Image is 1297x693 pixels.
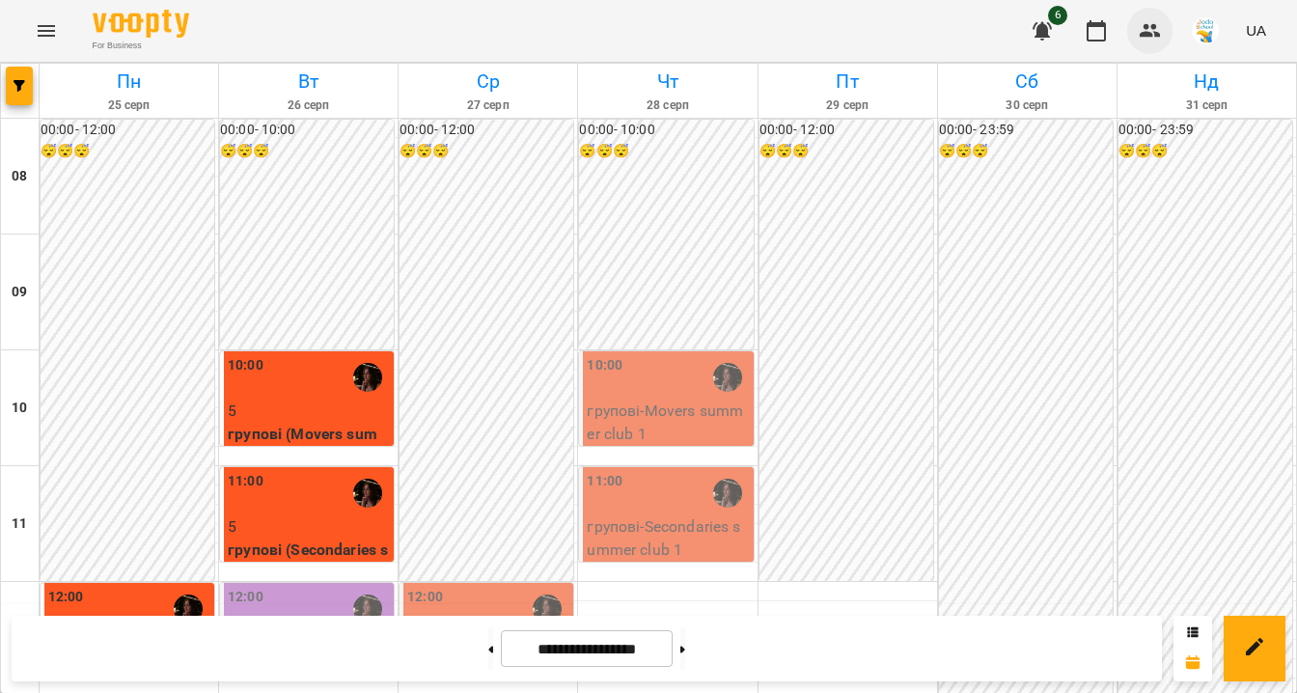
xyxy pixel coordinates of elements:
[41,120,214,141] h6: 00:00 - 12:00
[400,141,573,162] h6: 😴😴😴
[713,479,742,508] img: Катерина Халимендик
[228,355,263,376] label: 10:00
[93,10,189,38] img: Voopty Logo
[401,67,574,97] h6: Ср
[353,479,382,508] img: Катерина Халимендик
[759,120,933,141] h6: 00:00 - 12:00
[587,515,749,561] p: групові - Secondaries summer club 1
[587,355,622,376] label: 10:00
[12,398,27,419] h6: 10
[1120,67,1293,97] h6: Нд
[939,141,1113,162] h6: 😴😴😴
[581,97,754,115] h6: 28 серп
[400,120,573,141] h6: 00:00 - 12:00
[228,515,390,539] p: 5
[93,40,189,52] span: For Business
[759,141,933,162] h6: 😴😴😴
[1238,13,1274,48] button: UA
[713,363,742,392] img: Катерина Халимендик
[228,539,390,584] p: групові (Secondaries summer club 1)
[401,97,574,115] h6: 27 серп
[42,67,215,97] h6: Пн
[941,67,1114,97] h6: Сб
[579,141,753,162] h6: 😴😴😴
[761,67,934,97] h6: Пт
[1118,120,1292,141] h6: 00:00 - 23:59
[174,595,203,624] img: Катерина Халимендик
[1118,141,1292,162] h6: 😴😴😴
[941,97,1114,115] h6: 30 серп
[1120,97,1293,115] h6: 31 серп
[353,363,382,392] img: Катерина Халимендик
[581,67,754,97] h6: Чт
[228,400,390,423] p: 5
[353,595,382,624] img: Катерина Халимендик
[12,166,27,187] h6: 08
[228,587,263,608] label: 12:00
[587,471,622,492] label: 11:00
[12,282,27,303] h6: 09
[579,120,753,141] h6: 00:00 - 10:00
[222,97,395,115] h6: 26 серп
[48,587,84,608] label: 12:00
[587,400,749,445] p: групові - Movers summer club 1
[42,97,215,115] h6: 25 серп
[220,141,394,162] h6: 😴😴😴
[12,513,27,535] h6: 11
[220,120,394,141] h6: 00:00 - 10:00
[1048,6,1067,25] span: 6
[222,67,395,97] h6: Вт
[533,595,562,624] img: Катерина Халимендик
[761,97,934,115] h6: 29 серп
[41,141,214,162] h6: 😴😴😴
[1192,17,1219,44] img: 38072b7c2e4bcea27148e267c0c485b2.jpg
[407,587,443,608] label: 12:00
[228,471,263,492] label: 11:00
[228,423,390,468] p: групові (Movers summer club 1)
[23,8,69,54] button: Menu
[1246,20,1266,41] span: UA
[939,120,1113,141] h6: 00:00 - 23:59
